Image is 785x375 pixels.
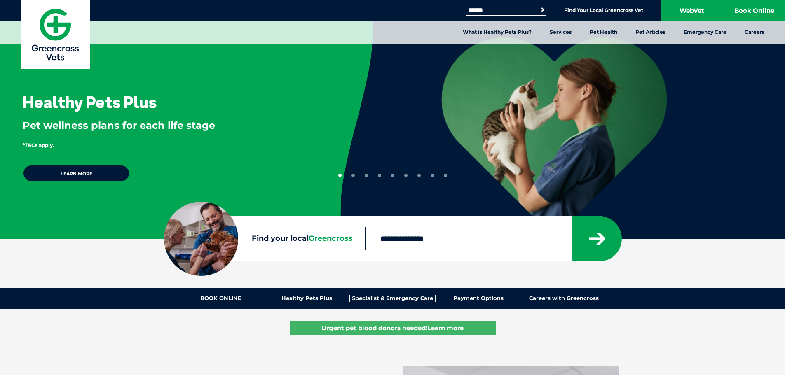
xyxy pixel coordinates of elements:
[539,6,547,14] button: Search
[444,174,447,177] button: 9 of 9
[350,295,436,302] a: Specialist & Emergency Care
[427,324,464,332] u: Learn more
[391,174,394,177] button: 5 of 9
[264,295,350,302] a: Healthy Pets Plus
[23,119,314,133] p: Pet wellness plans for each life stage
[436,295,521,302] a: Payment Options
[417,174,421,177] button: 7 of 9
[23,165,130,182] a: Learn more
[626,21,675,44] a: Pet Articles
[290,321,496,335] a: Urgent pet blood donors needed!Learn more
[365,174,368,177] button: 3 of 9
[309,234,353,243] span: Greencross
[736,21,773,44] a: Careers
[378,174,381,177] button: 4 of 9
[581,21,626,44] a: Pet Health
[338,174,342,177] button: 1 of 9
[521,295,607,302] a: Careers with Greencross
[178,295,264,302] a: BOOK ONLINE
[541,21,581,44] a: Services
[404,174,408,177] button: 6 of 9
[454,21,541,44] a: What is Healthy Pets Plus?
[23,142,54,148] span: *T&Cs apply.
[23,94,157,110] h3: Healthy Pets Plus
[564,7,643,14] a: Find Your Local Greencross Vet
[431,174,434,177] button: 8 of 9
[675,21,736,44] a: Emergency Care
[351,174,355,177] button: 2 of 9
[164,233,365,245] label: Find your local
